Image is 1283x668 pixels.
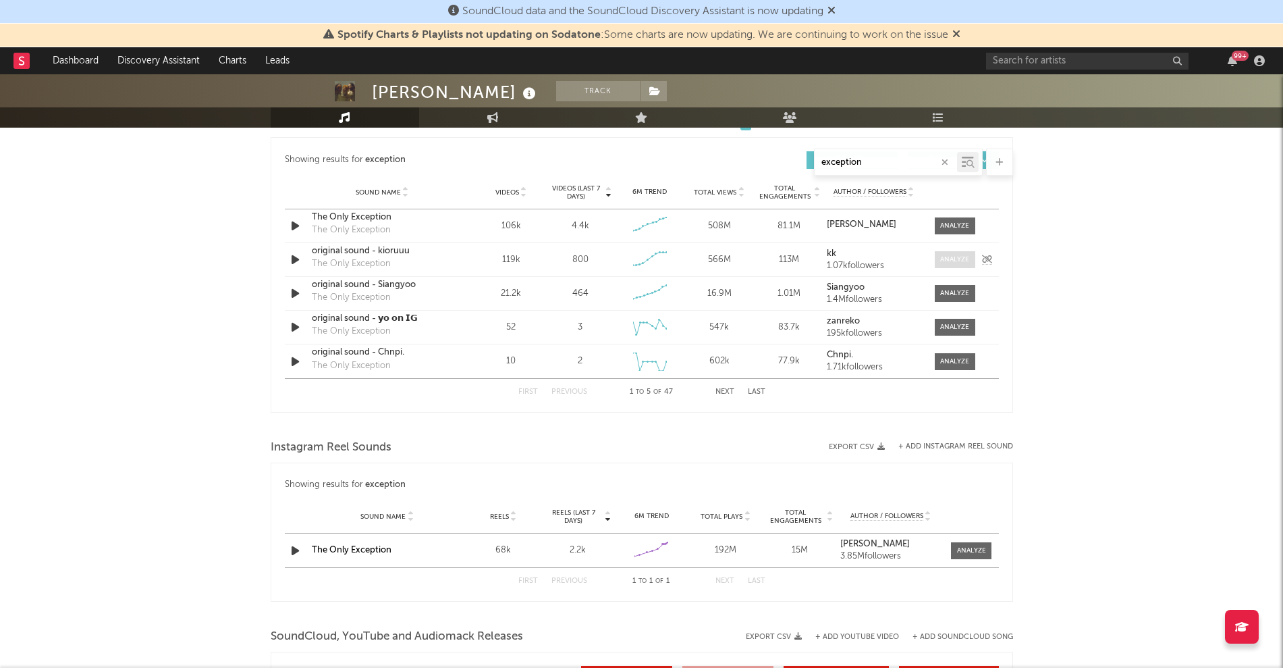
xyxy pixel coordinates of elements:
div: 21.2k [480,287,543,301]
div: + Add YouTube Video [802,634,899,641]
button: Next [715,388,734,396]
strong: Chnpi. [827,351,853,359]
div: 508M [688,220,750,233]
div: The Only Exception [312,291,391,305]
span: Videos [495,188,519,197]
a: Chnpi. [827,351,921,360]
span: Sound Name [356,188,401,197]
a: Dashboard [43,47,108,74]
div: 602k [688,355,750,368]
span: Reels (last 7 days) [544,509,603,525]
div: 1.01M [757,287,820,301]
div: 800 [572,253,589,267]
div: [PERSON_NAME] [372,81,539,103]
a: kk [827,249,921,259]
a: Charts [209,47,256,74]
button: Next [715,577,734,585]
div: 6M Trend [618,511,686,521]
span: Author / Followers [850,512,923,521]
span: Total Plays [701,513,742,521]
span: Reels [490,513,509,521]
input: Search by song name or URL [815,157,957,168]
input: Search for artists [986,53,1189,70]
a: Siangyoo [827,283,921,292]
button: Export CSV [829,443,885,451]
a: [PERSON_NAME] [840,540,941,549]
div: 119k [480,253,543,267]
a: Leads [256,47,299,74]
div: 4.4k [572,220,589,233]
div: 99 + [1232,51,1249,61]
div: 81.1M [757,220,820,233]
div: 77.9k [757,355,820,368]
div: 1 5 47 [614,384,688,401]
div: 15M [766,544,834,557]
div: + Add Instagram Reel Sound [885,443,1013,451]
div: 464 [572,287,589,301]
span: of [653,389,661,395]
button: Last [748,577,765,585]
div: The Only Exception [312,325,391,338]
strong: [PERSON_NAME] [840,540,910,548]
span: SoundCloud data and the SoundCloud Discovery Assistant is now updating [462,6,823,17]
div: 1.07k followers [827,261,921,271]
a: zanreko [827,317,921,326]
strong: Siangyoo [827,283,865,292]
span: to [636,389,644,395]
button: Track [556,81,640,101]
div: 68k [470,544,537,557]
div: 52 [480,321,543,334]
a: original sound - 𝘆𝗼 𝗼𝗻 𝗜𝗚 [312,312,453,326]
div: The Only Exception [312,359,391,373]
span: SoundCloud, YouTube and Audiomack Releases [271,629,523,645]
a: [PERSON_NAME] [827,220,921,230]
span: of [655,578,663,584]
div: 16.9M [688,287,750,301]
div: The Only Exception [312,257,391,271]
span: Instagram Reel Sounds [271,440,391,456]
strong: kk [827,249,836,258]
button: Export CSV [746,633,802,641]
button: + Add Instagram Reel Sound [898,443,1013,451]
button: 99+ [1228,55,1237,66]
a: The Only Exception [312,211,453,224]
span: Total Engagements [766,509,825,525]
strong: [PERSON_NAME] [827,220,896,229]
span: : Some charts are now updating. We are continuing to work on the issue [337,30,948,41]
a: Discovery Assistant [108,47,209,74]
a: original sound - Chnpi. [312,346,453,359]
div: 3.85M followers [840,552,941,561]
button: First [518,577,538,585]
button: Previous [551,577,587,585]
strong: zanreko [827,317,860,326]
button: + Add SoundCloud Song [912,634,1013,641]
div: 83.7k [757,321,820,334]
div: 1 1 1 [614,573,688,590]
span: Total Engagements [757,184,812,201]
div: The Only Exception [312,224,391,237]
div: 195k followers [827,329,921,338]
div: 192M [692,544,759,557]
span: Sound Name [360,513,406,521]
div: 547k [688,321,750,334]
button: + Add YouTube Video [815,634,899,641]
div: original sound - Siangyoo [312,278,453,292]
div: 3 [578,321,582,334]
div: 113M [757,253,820,267]
span: Total Views [694,188,736,197]
span: Dismiss [827,6,836,17]
div: 106k [480,220,543,233]
div: 566M [688,253,750,267]
span: Spotify Charts & Playlists not updating on Sodatone [337,30,601,41]
span: Videos (last 7 days) [549,184,603,201]
a: The Only Exception [312,546,391,555]
div: 1.4M followers [827,295,921,305]
button: First [518,388,538,396]
div: 6M Trend [618,187,681,197]
span: Dismiss [952,30,960,41]
div: 2.2k [544,544,611,557]
div: 2 [578,355,582,368]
